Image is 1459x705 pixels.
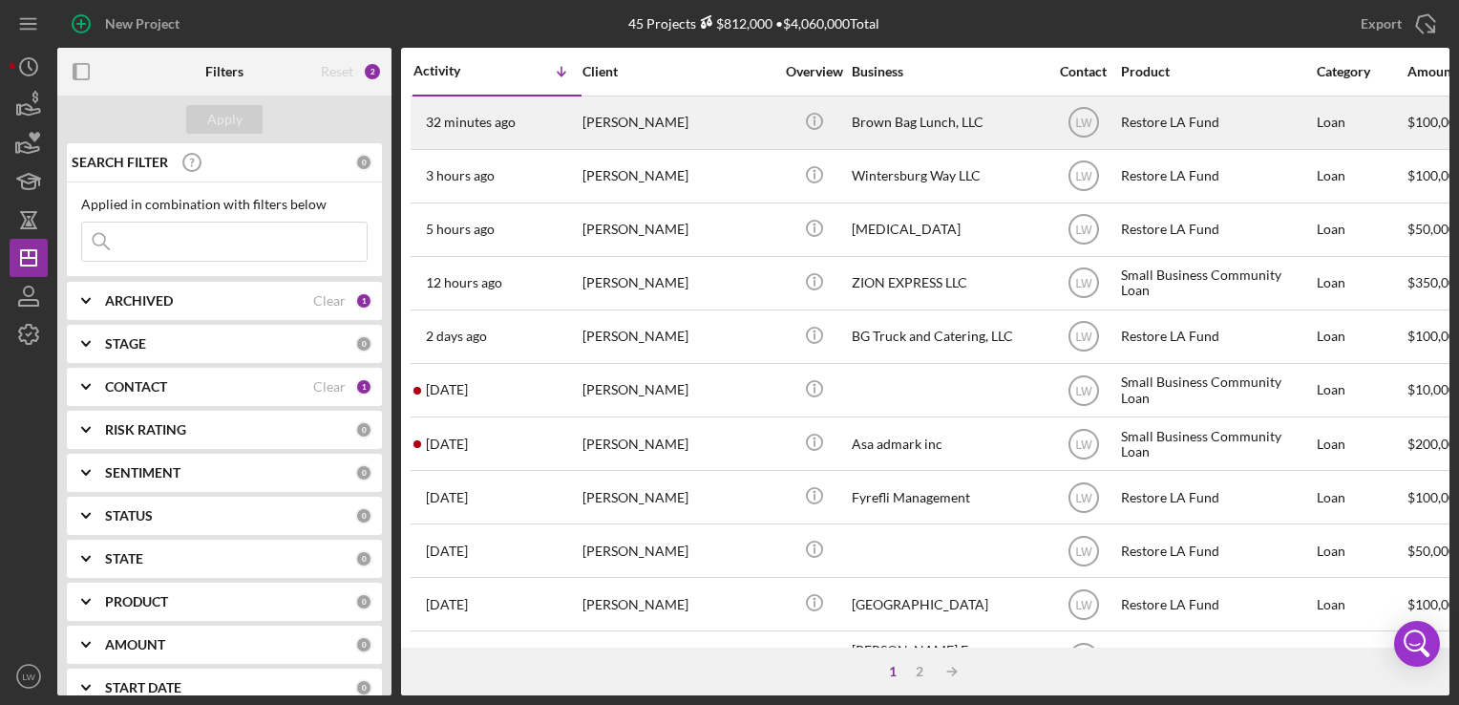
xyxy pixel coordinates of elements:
div: 2 [363,62,382,81]
div: Loan [1317,579,1406,630]
div: Brown Bag Lunch, LLC [852,97,1043,148]
div: Restore LA Fund [1121,311,1312,362]
div: Loan [1317,204,1406,255]
div: Activity [413,63,497,78]
div: Restore LA Fund [1121,97,1312,148]
text: LW [1075,117,1092,130]
div: 0 [355,421,372,438]
div: 1 [879,664,906,679]
div: Restore LA Fund [1121,632,1312,683]
div: Loan [1317,365,1406,416]
time: 2025-10-13 14:45 [426,168,495,183]
text: LW [1075,598,1092,611]
div: Contact [1047,64,1119,79]
div: Reset [321,64,353,79]
div: 0 [355,550,372,567]
div: Clear [313,379,346,395]
time: 2025-10-13 12:36 [426,222,495,237]
div: Restore LA Fund [1121,525,1312,576]
div: [PERSON_NAME] [582,418,773,469]
button: Export [1342,5,1449,43]
div: 0 [355,679,372,696]
button: LW [10,657,48,695]
div: Business [852,64,1043,79]
div: [PERSON_NAME] [582,151,773,202]
button: New Project [57,5,199,43]
div: [PERSON_NAME] Frozen Confections, LLC [852,632,1043,683]
text: LW [1075,277,1092,290]
text: LW [1075,438,1092,451]
b: STATE [105,551,143,566]
time: 2025-10-13 05:53 [426,275,502,290]
div: [MEDICAL_DATA] [852,204,1043,255]
span: $10,000 [1407,381,1456,397]
text: LW [1075,384,1092,397]
div: Loan [1317,472,1406,523]
div: Small Business Community Loan [1121,258,1312,309]
div: Loan [1317,632,1406,683]
div: 1 [355,378,372,395]
div: Loan [1317,525,1406,576]
div: Wintersburg Way LLC [852,151,1043,202]
div: Export [1361,5,1402,43]
div: [PERSON_NAME] [582,258,773,309]
b: STAGE [105,336,146,352]
div: Clear [313,293,346,309]
div: Restore LA Fund [1121,472,1312,523]
time: 2025-10-11 00:44 [426,490,468,505]
div: 0 [355,636,372,653]
div: [PERSON_NAME] [582,579,773,630]
div: [PERSON_NAME] [582,472,773,523]
div: 0 [355,507,372,524]
span: $50,000 [1407,221,1456,237]
b: START DATE [105,680,181,695]
div: [PERSON_NAME] [582,525,773,576]
div: Asa admark inc [852,418,1043,469]
text: LW [1075,224,1092,237]
b: RISK RATING [105,422,186,438]
div: Client [582,64,773,79]
div: Loan [1317,151,1406,202]
div: New Project [105,5,180,43]
div: Restore LA Fund [1121,151,1312,202]
div: Open Intercom Messenger [1394,621,1440,667]
b: SENTIMENT [105,465,180,481]
b: CONTACT [105,379,167,395]
text: LW [1075,331,1092,344]
div: Small Business Community Loan [1121,418,1312,469]
div: Restore LA Fund [1121,204,1312,255]
div: 1 [355,292,372,310]
text: LW [1075,545,1092,558]
time: 2025-10-10 21:14 [426,544,468,559]
div: Overview [778,64,850,79]
div: Loan [1317,97,1406,148]
b: Filters [205,64,243,79]
div: BG Truck and Catering, LLC [852,311,1043,362]
span: $50,000 [1407,543,1456,559]
b: PRODUCT [105,594,168,609]
b: STATUS [105,508,153,523]
div: [PERSON_NAME] [582,97,773,148]
text: LW [1075,170,1092,183]
div: Product [1121,64,1312,79]
div: 45 Projects • $4,060,000 Total [628,15,879,32]
div: Restore LA Fund [1121,579,1312,630]
div: [GEOGRAPHIC_DATA] [852,579,1043,630]
div: [PERSON_NAME] [582,204,773,255]
time: 2025-10-11 19:07 [426,329,487,344]
div: 0 [355,593,372,610]
button: Apply [186,105,263,134]
div: 0 [355,464,372,481]
div: Small Business Community Loan [1121,365,1312,416]
time: 2025-10-11 05:27 [426,382,468,397]
div: 0 [355,154,372,171]
div: Apply [207,105,243,134]
div: Category [1317,64,1406,79]
time: 2025-10-10 18:55 [426,597,468,612]
time: 2025-10-11 02:16 [426,437,468,452]
time: 2025-10-13 17:32 [426,115,516,130]
div: Loan [1317,311,1406,362]
text: LW [22,672,36,682]
b: AMOUNT [105,637,165,652]
div: Loan [1317,418,1406,469]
